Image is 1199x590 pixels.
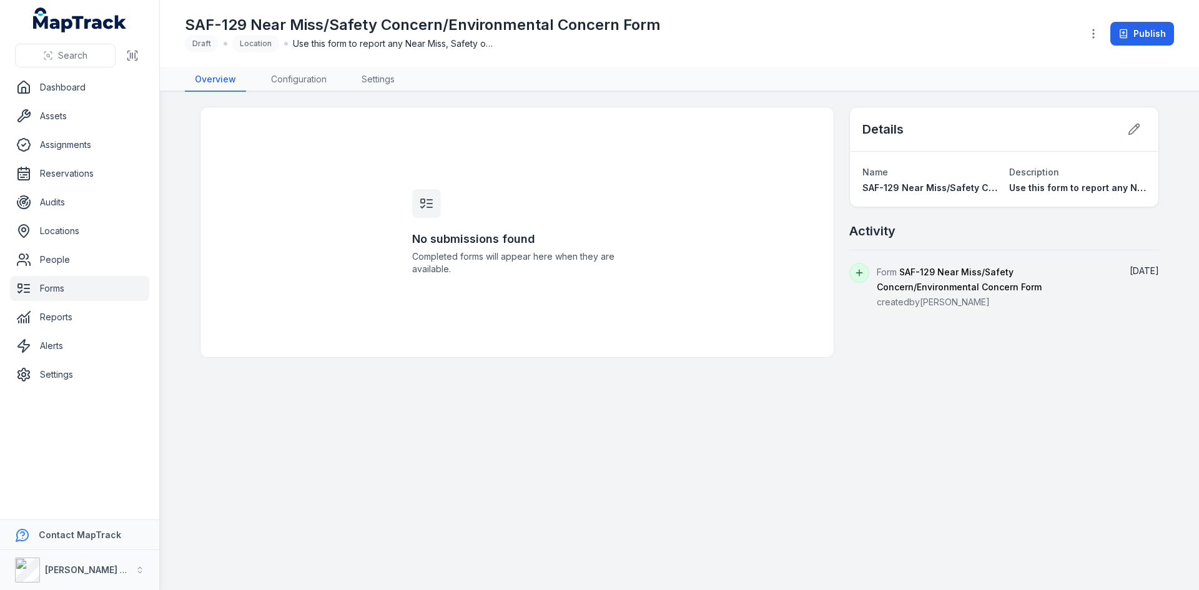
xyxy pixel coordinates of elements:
span: Form created by [PERSON_NAME] [877,267,1042,307]
span: Name [862,167,888,177]
strong: [PERSON_NAME] Group [45,564,147,575]
span: SAF-129 Near Miss/Safety Concern/Environmental Concern Form [877,267,1042,292]
h1: SAF-129 Near Miss/Safety Concern/Environmental Concern Form [185,15,661,35]
a: Overview [185,68,246,92]
a: Reservations [10,161,149,186]
span: [DATE] [1130,265,1159,276]
a: Settings [352,68,405,92]
strong: Contact MapTrack [39,529,121,540]
a: Assets [10,104,149,129]
h3: No submissions found [412,230,622,248]
a: Configuration [261,68,337,92]
span: Use this form to report any Near Miss, Safety or Environmental Concern [293,37,493,50]
button: Publish [1110,22,1174,46]
a: People [10,247,149,272]
a: Reports [10,305,149,330]
h2: Details [862,120,904,138]
span: SAF-129 Near Miss/Safety Concern/Environmental Concern Form [862,182,1152,193]
a: Audits [10,190,149,215]
time: 9/10/2025, 12:27:35 PM [1130,265,1159,276]
span: Completed forms will appear here when they are available. [412,250,622,275]
span: Description [1009,167,1059,177]
a: Forms [10,276,149,301]
span: Search [58,49,87,62]
div: Location [232,35,279,52]
h2: Activity [849,222,896,240]
div: Draft [185,35,219,52]
a: Dashboard [10,75,149,100]
button: Search [15,44,116,67]
a: MapTrack [33,7,127,32]
a: Assignments [10,132,149,157]
a: Settings [10,362,149,387]
a: Alerts [10,333,149,358]
a: Locations [10,219,149,243]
